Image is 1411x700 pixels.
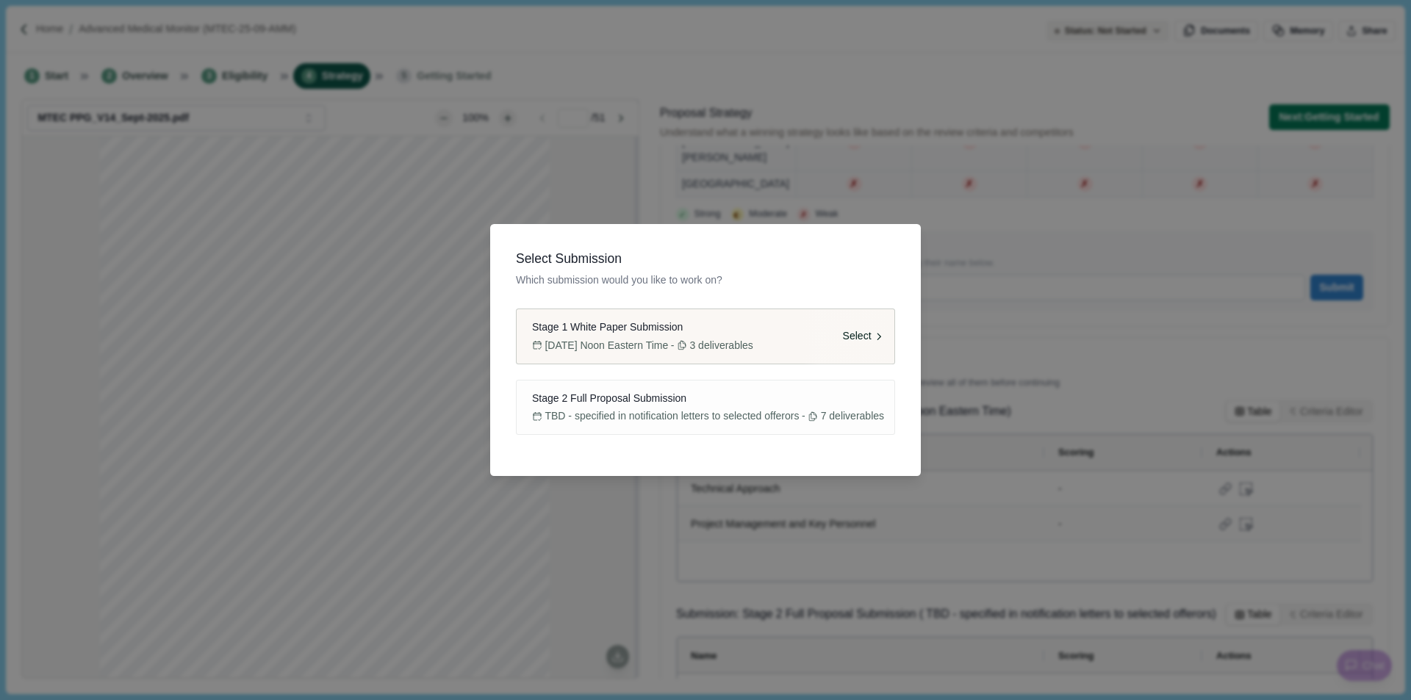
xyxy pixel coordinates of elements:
[516,273,895,288] span: Which submission would you like to work on?
[516,250,895,268] span: Select Submission
[843,329,872,344] span: Select
[532,391,686,406] span: Stage 2 Full Proposal Submission
[532,320,683,335] span: Stage 1 White Paper Submission
[671,338,675,353] span: -
[545,408,799,424] span: TBD - specified in notification letters to selected offerors
[689,338,753,353] span: 3 deliverables
[545,338,668,353] span: [DATE] Noon Eastern Time
[516,380,895,436] button: Stage 2 Full Proposal SubmissionTBD - specified in notification letters to selected offerors-7 de...
[516,308,895,364] button: Stage 1 White Paper Submission[DATE] Noon Eastern Time-3 deliverablesSelect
